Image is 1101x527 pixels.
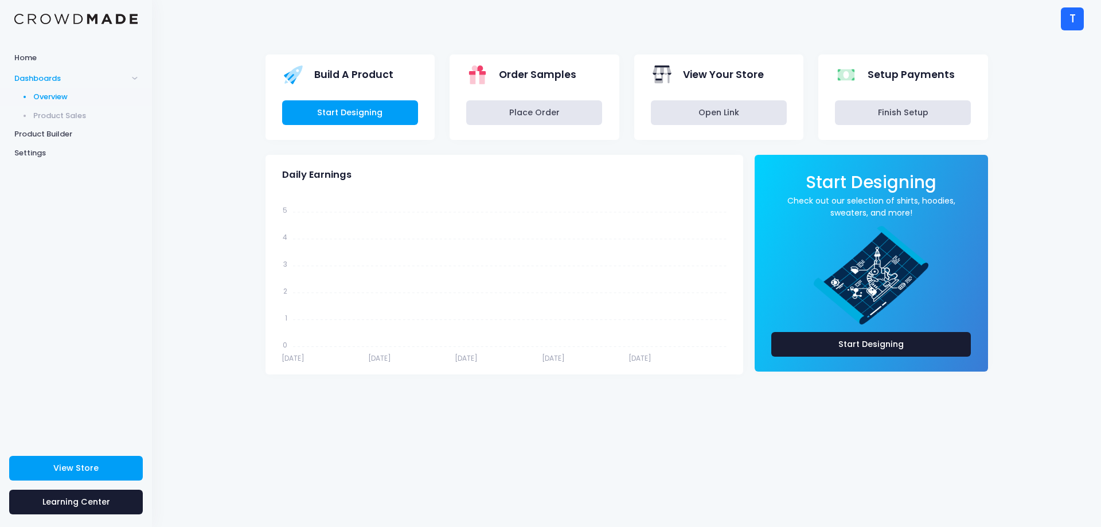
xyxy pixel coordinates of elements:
tspan: 5 [283,205,287,215]
span: Order Samples [499,67,576,82]
span: Product Sales [33,110,138,122]
a: Finish Setup [835,100,971,125]
span: Home [14,52,138,64]
tspan: 0 [283,340,287,350]
a: Start Designing [282,100,418,125]
a: Start Designing [771,332,971,357]
span: Setup Payments [868,67,955,82]
a: Place Order [466,100,602,125]
span: Start Designing [806,170,936,194]
span: Product Builder [14,128,138,140]
tspan: 3 [283,259,287,269]
span: Settings [14,147,138,159]
a: Learning Center [9,490,143,514]
a: View Store [9,456,143,481]
tspan: [DATE] [282,353,304,363]
span: View Your Store [683,67,764,82]
a: Start Designing [806,180,936,191]
div: T [1061,7,1084,30]
tspan: [DATE] [628,353,651,363]
tspan: 2 [283,286,287,296]
tspan: 4 [283,232,287,242]
img: Logo [14,14,138,25]
a: Check out our selection of shirts, hoodies, sweaters, and more! [771,195,971,219]
span: Dashboards [14,73,128,84]
span: Learning Center [42,496,110,508]
tspan: [DATE] [455,353,478,363]
span: Build A Product [314,67,393,82]
tspan: [DATE] [541,353,564,363]
tspan: 1 [285,313,287,323]
tspan: [DATE] [368,353,391,363]
span: Daily Earnings [282,169,352,181]
span: Overview [33,91,138,103]
a: Open Link [651,100,787,125]
span: View Store [53,462,99,474]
